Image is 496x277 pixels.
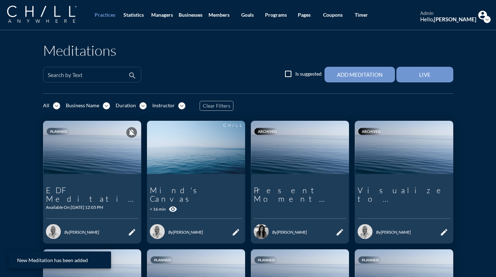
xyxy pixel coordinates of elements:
[150,224,165,239] img: 1582832593142%20-%2027a774d8d5.png
[7,6,76,23] img: Company Logo
[152,103,175,109] div: Instructor
[43,103,49,109] div: All
[46,224,61,239] img: 1582832593142%20-%2027a774d8d5.png
[139,102,147,109] i: expand_more
[295,70,322,77] label: Is suggested
[420,16,476,22] div: Hello,
[95,12,115,18] div: Practices
[173,229,203,235] span: [PERSON_NAME]
[434,16,476,22] strong: [PERSON_NAME]
[241,12,254,18] div: Goals
[381,229,411,235] span: [PERSON_NAME]
[298,12,311,18] div: Pages
[178,102,185,109] i: expand_more
[9,251,111,268] div: New Meditation has been added
[64,229,69,235] span: By
[277,229,307,235] span: [PERSON_NAME]
[409,71,441,78] div: Live
[179,12,202,18] div: Businesses
[376,229,381,235] span: By
[337,71,382,78] div: Add Meditation
[203,103,230,109] span: Clear Filters
[200,101,233,111] button: Clear Filters
[128,71,137,80] i: search
[43,42,116,59] h1: Meditations
[168,229,173,235] span: By
[66,103,99,109] div: Business Name
[440,228,448,237] i: edit
[396,67,453,82] button: Live
[151,12,173,18] div: Managers
[484,16,491,23] i: expand_more
[7,6,91,24] a: Company Logo
[358,224,373,239] img: 1582832593142%20-%2027a774d8d5.png
[420,11,476,16] div: admin
[324,67,395,82] button: Add Meditation
[128,228,136,237] i: edit
[209,12,229,18] div: Members
[116,103,136,109] div: Duration
[123,12,144,18] div: Statistics
[272,229,277,235] span: By
[103,102,110,109] i: expand_more
[265,12,287,18] div: Programs
[53,102,60,109] i: expand_more
[254,224,269,239] img: 1586445345380%20-%20Steph_Chill_Profile_Temporary_BW.jpg
[478,11,487,20] img: Profile icon
[232,228,240,237] i: edit
[69,229,99,235] span: [PERSON_NAME]
[355,12,368,18] div: Timer
[48,73,127,82] input: Search by Text
[323,12,343,18] div: Coupons
[128,129,136,136] i: notifications_off
[336,228,344,237] i: edit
